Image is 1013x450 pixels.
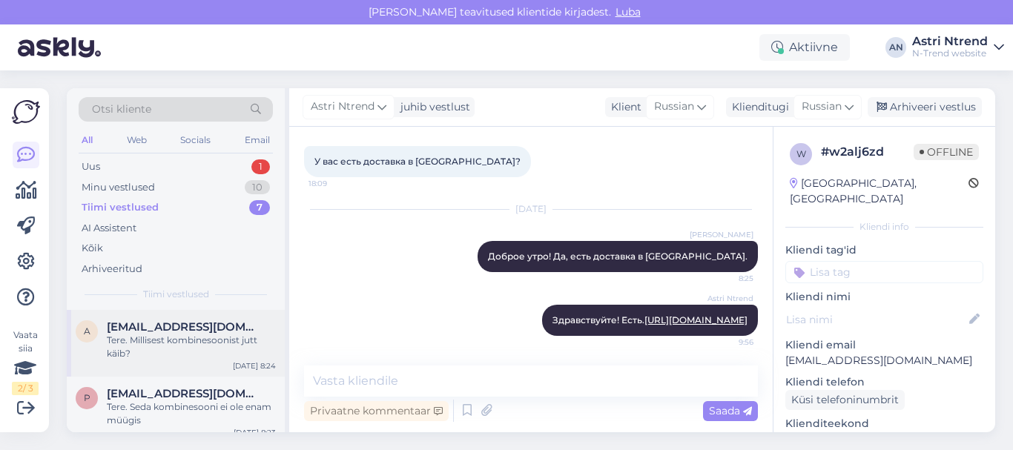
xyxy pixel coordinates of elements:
[785,289,983,305] p: Kliendi nimi
[242,130,273,150] div: Email
[785,242,983,258] p: Kliendi tag'id
[912,36,988,47] div: Astri Ntrend
[709,404,752,417] span: Saada
[914,144,979,160] span: Offline
[107,387,261,400] span: Pogosjanjaanika@hotmail.com
[821,143,914,161] div: # w2alj6zd
[234,427,276,438] div: [DATE] 8:23
[785,261,983,283] input: Lisa tag
[868,97,982,117] div: Arhiveeri vestlus
[912,47,988,59] div: N-Trend website
[759,34,850,61] div: Aktiivne
[12,328,39,395] div: Vaata siia
[311,99,374,115] span: Astri Ntrend
[785,374,983,390] p: Kliendi telefon
[249,200,270,215] div: 7
[912,36,1004,59] a: Astri NtrendN-Trend website
[395,99,470,115] div: juhib vestlust
[12,100,40,124] img: Askly Logo
[92,102,151,117] span: Otsi kliente
[785,416,983,431] p: Klienditeekond
[796,148,806,159] span: w
[82,159,100,174] div: Uus
[314,156,521,167] span: У вас есть доставка в [GEOGRAPHIC_DATA]?
[698,337,753,348] span: 9:56
[785,390,905,410] div: Küsi telefoninumbrit
[802,99,842,115] span: Russian
[107,320,261,334] span: arda.amanov@gmail.com
[790,176,969,207] div: [GEOGRAPHIC_DATA], [GEOGRAPHIC_DATA]
[107,400,276,427] div: Tere. Seda kombinesooni ei ole enam müügis
[786,311,966,328] input: Lisa nimi
[143,288,209,301] span: Tiimi vestlused
[785,220,983,234] div: Kliendi info
[698,293,753,304] span: Astri Ntrend
[605,99,641,115] div: Klient
[698,273,753,284] span: 8:25
[654,99,694,115] span: Russian
[124,130,150,150] div: Web
[785,353,983,368] p: [EMAIL_ADDRESS][DOMAIN_NAME]
[251,159,270,174] div: 1
[552,314,748,325] span: Здравствуйте! Есть.
[245,180,270,195] div: 10
[885,37,906,58] div: AN
[644,314,748,325] a: [URL][DOMAIN_NAME]
[84,325,90,337] span: a
[84,392,90,403] span: P
[308,178,364,189] span: 18:09
[82,241,103,256] div: Kõik
[79,130,96,150] div: All
[233,360,276,371] div: [DATE] 8:24
[690,229,753,240] span: [PERSON_NAME]
[785,337,983,353] p: Kliendi email
[82,221,136,236] div: AI Assistent
[82,200,159,215] div: Tiimi vestlused
[12,382,39,395] div: 2 / 3
[82,180,155,195] div: Minu vestlused
[107,334,276,360] div: Tere. Millisest kombinesoonist jutt käib?
[726,99,789,115] div: Klienditugi
[488,251,748,262] span: Доброе утро! Да, есть доставка в [GEOGRAPHIC_DATA].
[611,5,645,19] span: Luba
[304,401,449,421] div: Privaatne kommentaar
[82,262,142,277] div: Arhiveeritud
[304,202,758,216] div: [DATE]
[177,130,214,150] div: Socials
